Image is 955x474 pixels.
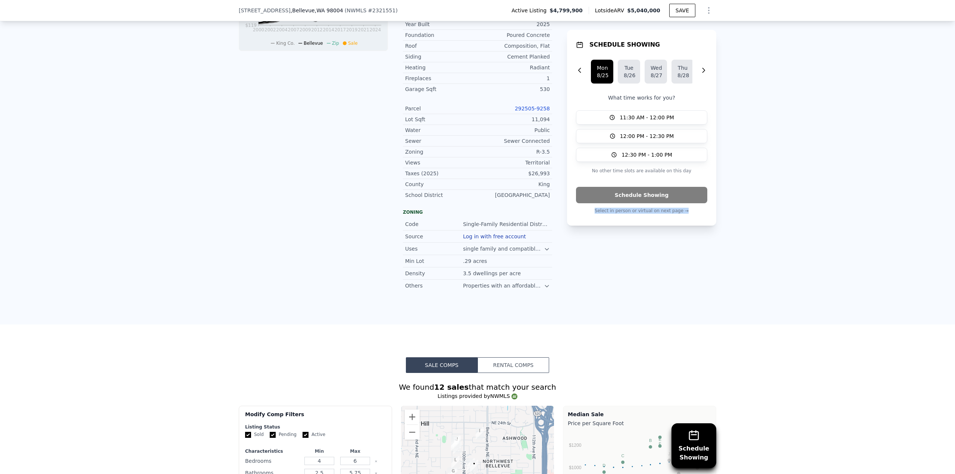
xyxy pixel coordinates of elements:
div: Modify Comp Filters [245,411,386,424]
div: 9818 NE 19th St [451,439,459,451]
button: ScheduleShowing [671,423,716,468]
div: Public [477,126,550,134]
div: Sewer [405,137,477,145]
tspan: 2019 [346,27,358,32]
button: Tue8/26 [618,60,640,84]
button: Wed8/27 [645,60,667,84]
div: Bedrooms [245,456,300,466]
span: Zip [332,41,339,46]
div: 1 [477,75,550,82]
div: Composition, Flat [477,42,550,50]
span: Sale [348,41,358,46]
label: Sold [245,431,264,438]
span: Lotside ARV [595,7,627,14]
div: Zoning [405,148,477,156]
div: Uses [405,245,463,252]
input: Sold [245,432,251,438]
button: 12:30 PM - 1:00 PM [576,148,707,162]
div: Min [303,448,336,454]
button: Log in with free account [463,233,526,239]
span: $5,040,000 [627,7,660,13]
text: B [649,438,652,443]
button: Schedule Showing [576,187,707,203]
tspan: 2014 [323,27,334,32]
button: Show Options [701,3,716,18]
div: Year Built [405,21,477,28]
div: Thu [677,64,688,72]
input: Pending [270,432,276,438]
div: County [405,181,477,188]
tspan: 2000 [253,27,264,32]
div: 8/26 [624,72,634,79]
span: , Bellevue [291,7,343,14]
div: 530 [477,85,550,93]
div: We found that match your search [239,382,716,392]
div: 1588 102nd Ave NE [470,460,478,473]
div: Median Sale [568,411,711,418]
strong: 12 sales [434,383,469,392]
span: King Co. [276,41,295,46]
div: Views [405,159,477,166]
text: J [668,452,670,456]
text: F [659,442,661,446]
p: What time works for you? [576,94,707,101]
div: Taxes (2025) [405,170,477,177]
div: Sewer Connected [477,137,550,145]
div: ( ) [345,7,398,14]
div: Cement Planked [477,53,550,60]
div: 11,094 [477,116,550,123]
tspan: $119 [245,23,257,28]
img: NWMLS Logo [511,393,517,399]
div: .29 acres [463,257,488,265]
span: Active Listing [511,7,549,14]
div: Price per Square Foot [568,418,711,429]
div: Listings provided by NWMLS [239,392,716,400]
span: 11:30 AM - 12:00 PM [620,114,674,121]
div: Poured Concrete [477,31,550,39]
div: Roof [405,42,477,50]
div: [GEOGRAPHIC_DATA] [477,191,550,199]
p: No other time slots are available on this day [576,166,707,175]
span: NWMLS [347,7,366,13]
h1: SCHEDULE SHOWING [589,40,660,49]
tspan: 2024 [370,27,381,32]
p: Select in person or virtual on next page → [576,206,707,215]
button: SAVE [669,4,695,17]
div: School District [405,191,477,199]
div: Listing Status [245,424,386,430]
button: Mon8/25 [591,60,613,84]
div: 9831 NE 19th St [453,442,461,454]
div: Lot Sqft [405,116,477,123]
div: Water [405,126,477,134]
button: Sale Comps [406,357,477,373]
div: Mon [597,64,607,72]
tspan: 2017 [335,27,346,32]
div: 8/27 [651,72,661,79]
div: $26,993 [477,170,550,177]
button: 12:00 PM - 12:30 PM [576,129,707,143]
div: 10241 NE 21st Pl [476,427,484,440]
button: Thu8/28 [671,60,694,84]
tspan: 2009 [300,27,311,32]
div: 9820 NE 16th St [451,456,460,469]
span: , WA 98004 [315,7,343,13]
div: Source [405,233,463,240]
div: 8/25 [597,72,607,79]
div: 1521 102nd Ave NE [467,458,475,471]
label: Pending [270,431,297,438]
tspan: 2007 [288,27,300,32]
span: $4,799,900 [549,7,583,14]
button: Clear [375,460,378,463]
div: Code [405,220,463,228]
span: 12:30 PM - 1:00 PM [621,151,672,158]
text: L [677,465,680,469]
div: 3.5 dwellings per acre [463,270,522,277]
div: Heating [405,64,477,71]
div: King [477,181,550,188]
div: Garage Sqft [405,85,477,93]
tspan: 2012 [311,27,323,32]
div: Radiant [477,64,550,71]
text: C [621,453,624,458]
div: Territorial [477,159,550,166]
div: 9827 NE 20th St [453,436,461,448]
